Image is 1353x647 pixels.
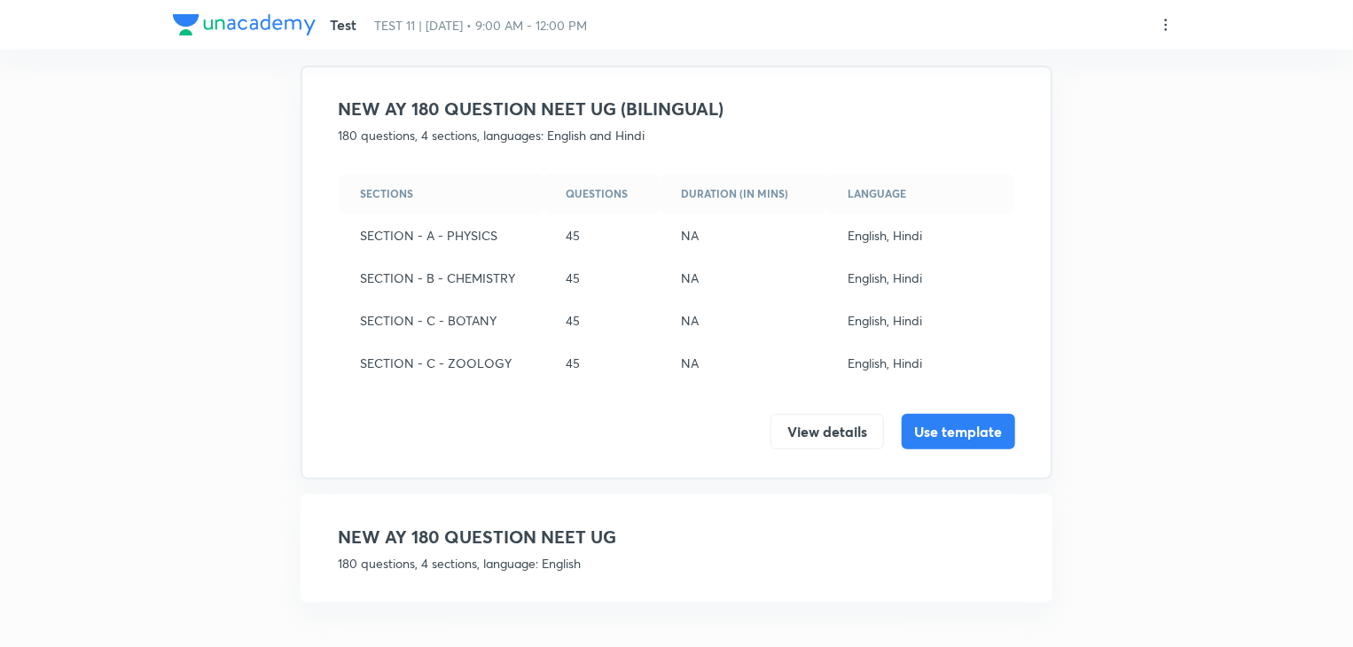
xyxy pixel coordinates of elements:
[660,300,826,342] td: NA
[339,300,544,342] td: SECTION - C - BOTANY
[338,554,1015,573] p: 180 questions, 4 sections, language: English
[338,524,1015,550] h4: NEW AY 180 QUESTION NEET UG
[338,96,1015,122] h4: NEW AY 180 QUESTION NEET UG (BILINGUAL)
[660,257,826,300] td: NA
[826,342,1014,385] td: English, Hindi
[339,257,544,300] td: SECTION - B - CHEMISTRY
[660,174,826,214] th: Duration (in mins)
[826,214,1014,257] td: English, Hindi
[338,126,1015,144] p: 180 questions, 4 sections, languages: English and Hindi
[544,174,660,214] th: Questions
[660,214,826,257] td: NA
[826,174,1014,214] th: Language
[173,14,316,35] img: Company Logo
[339,174,544,214] th: Sections
[826,257,1014,300] td: English, Hindi
[544,257,660,300] td: 45
[330,15,356,34] span: Test
[770,414,884,449] button: View details
[374,17,587,34] span: TEST 11 | [DATE] • 9:00 AM - 12:00 PM
[544,214,660,257] td: 45
[544,300,660,342] td: 45
[902,414,1015,449] button: Use template
[660,342,826,385] td: NA
[826,300,1014,342] td: English, Hindi
[339,342,544,385] td: SECTION - C - ZOOLOGY
[544,342,660,385] td: 45
[339,214,544,257] td: SECTION - A - PHYSICS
